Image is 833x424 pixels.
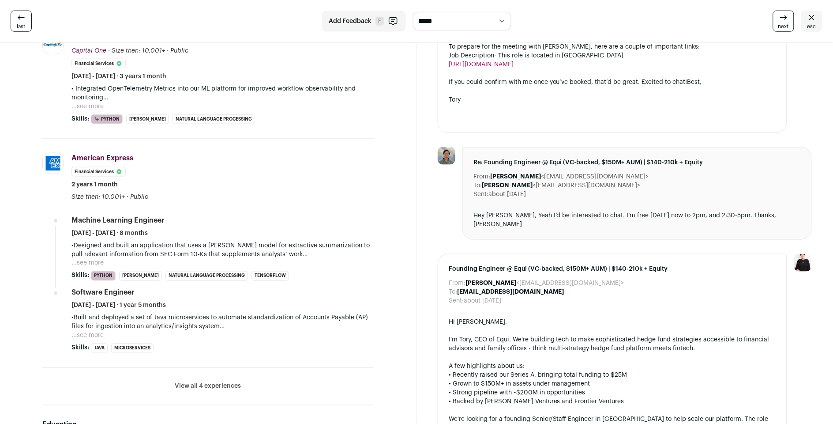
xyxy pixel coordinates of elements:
div: I'm Tory, CEO of Equi. We're building tech to make sophisticated hedge fund strategies accessible... [449,336,776,353]
span: Skills: [71,114,89,123]
div: Software Engineer [71,288,135,298]
b: [PERSON_NAME] [465,280,516,287]
a: [URL][DOMAIN_NAME] [449,61,514,68]
img: 25ab4de90acc333dfdac1e717df3581b62fe0e05ce4389033d1cd9d8bdb6aefc.jpg [43,153,63,174]
span: 2 years 1 month [71,180,118,189]
li: Natural Language Processing [173,114,255,124]
span: · Size then: 10,001+ [108,48,165,54]
b: [PERSON_NAME] [490,174,541,180]
span: F [375,17,384,26]
span: Re: Founding Engineer @ Equi (VC-backed, $150M+ AUM) | $140-210k + Equity [473,158,801,167]
div: • Backed by [PERSON_NAME] Ventures and Frontier Ventures [449,397,776,406]
div: • Strong pipeline with ~$200M in opportunities [449,389,776,397]
span: Public [170,48,188,54]
span: · [167,46,169,55]
span: next [778,23,789,30]
li: Financial Services [71,167,126,177]
span: Public [130,194,148,200]
dt: Sent: [473,190,488,199]
li: Financial Services [71,59,126,68]
div: Machine Learning Engineer [71,216,165,225]
div: If you could confirm with me once you’ve booked, that’d be great. Excited to chat!Best, [449,78,776,87]
p: •Designed and built an application that uses a [PERSON_NAME] model for extractive summarization t... [71,241,374,259]
p: • Integrated OpenTelemetry Metrics into our ML platform for improved workflow observability and m... [71,84,374,102]
span: Add Feedback [329,17,372,26]
div: A few highlights about us: [449,362,776,371]
img: 9240684-medium_jpg [794,254,812,272]
li: [PERSON_NAME] [126,114,169,124]
div: • Grown to $150M+ in assets under management [449,380,776,389]
div: Hi [PERSON_NAME], [449,318,776,327]
span: last [17,23,26,30]
li: Natural Language Processing [165,271,248,281]
dd: about [DATE] [488,190,526,199]
button: ...see more [71,259,104,268]
dt: From: [473,172,490,181]
span: [DATE] - [DATE] · 1 year 5 months [71,301,166,310]
a: Job Description [449,53,494,59]
dd: <[EMAIL_ADDRESS][DOMAIN_NAME]> [490,172,649,181]
span: esc [807,23,816,30]
span: [DATE] - [DATE] · 8 months [71,229,148,238]
img: 24b4cd1a14005e1eb0453b1a75ab48f7ab5ae425408ff78ab99c55fada566dcb.jpg [43,34,63,54]
span: · [127,193,128,201]
span: [DATE] - [DATE] · 3 years 1 month [71,72,166,81]
div: • Recently raised our Series A, bringing total funding to $25M [449,371,776,380]
button: Add Feedback F [322,11,406,32]
dt: From: [449,279,465,288]
button: ...see more [71,102,104,111]
dd: <[EMAIL_ADDRESS][DOMAIN_NAME]> [482,181,641,190]
li: TensorFlow [251,271,289,281]
span: Size then: 10,001+ [71,194,125,200]
span: American Express [71,155,133,162]
li: - This role is located in [GEOGRAPHIC_DATA] [449,51,776,60]
img: b047ed67c773756f7b7c8e76c8f565d6d8d933148a3d89b17223bc988e5093bb.jpg [438,147,455,165]
li: Java [91,344,108,353]
button: View all 4 experiences [175,382,241,391]
li: Python [91,271,116,281]
li: Python [91,114,123,124]
div: To prepare for the meeting with [PERSON_NAME], here are a couple of important links: [449,42,776,51]
span: Founding Engineer @ Equi (VC-backed, $150M+ AUM) | $140-210k + Equity [449,265,776,274]
button: ...see more [71,331,104,340]
a: esc [801,11,822,32]
a: next [773,11,794,32]
span: Capital One [71,48,106,54]
dt: To: [473,181,482,190]
div: Tory [449,95,776,104]
div: Hey [PERSON_NAME], Yeah I’d be interested to chat. I’m free [DATE] now to 2pm, and 2:30-5pm. Than... [473,211,801,229]
dd: about [DATE] [464,297,501,306]
dt: To: [449,288,457,297]
dd: <[EMAIL_ADDRESS][DOMAIN_NAME]> [465,279,624,288]
b: [PERSON_NAME] [482,182,533,189]
p: •Built and deployed a set of Java microservices to automate standardization of Accounts Payable (... [71,314,374,331]
li: Microservices [111,344,154,353]
span: Skills: [71,271,89,280]
li: [PERSON_NAME] [119,271,162,281]
span: Skills: [71,344,89,352]
b: [EMAIL_ADDRESS][DOMAIN_NAME] [457,289,564,295]
dt: Sent: [449,297,464,306]
a: last [11,11,32,32]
